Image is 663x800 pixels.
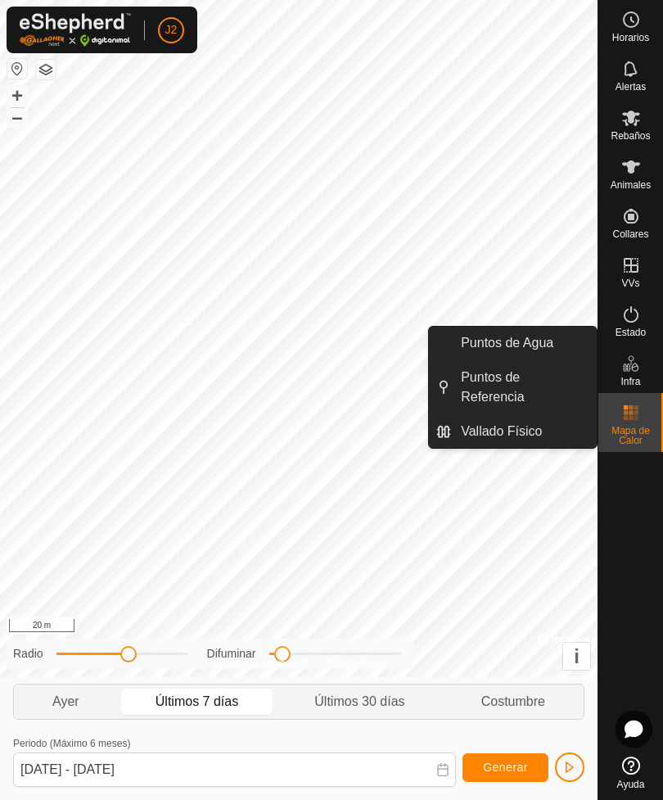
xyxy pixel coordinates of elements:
[481,692,545,712] span: Costumbre
[598,750,663,796] a: Ayuda
[620,377,640,386] span: Infra
[20,13,131,47] img: Logo Gallagher
[7,107,27,127] button: –
[165,21,178,38] span: J2
[612,229,648,239] span: Collares
[36,60,56,79] button: Capas del Mapa
[156,692,238,712] span: Últimos 7 días
[602,426,659,445] span: Mapa de Calor
[611,131,650,141] span: Rebaños
[451,327,597,359] a: Puntos de Agua
[483,761,528,774] span: Generar
[7,59,27,79] button: Restablecer Mapa
[461,333,553,353] span: Puntos de Agua
[563,643,590,670] button: i
[616,328,646,337] span: Estado
[611,180,651,190] span: Animales
[214,656,309,671] a: Política de Privacidad
[462,753,548,782] button: Generar
[574,645,580,667] span: i
[328,656,383,671] a: Contáctenos
[13,738,130,749] label: Periodo (Máximo 6 meses)
[429,327,597,359] li: Puntos de Agua
[207,645,256,662] label: Difuminar
[429,415,597,448] li: Vallado Físico
[7,86,27,106] button: +
[314,692,404,712] span: Últimos 30 días
[52,692,79,712] span: Ayer
[616,82,646,92] span: Alertas
[461,368,587,407] span: Puntos de Referencia
[451,415,597,448] a: Vallado Físico
[612,33,649,43] span: Horarios
[429,361,597,414] li: Puntos de Referencia
[451,361,597,414] a: Puntos de Referencia
[13,645,43,662] label: Radio
[461,422,542,441] span: Vallado Físico
[621,278,639,288] span: VVs
[617,780,645,789] span: Ayuda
